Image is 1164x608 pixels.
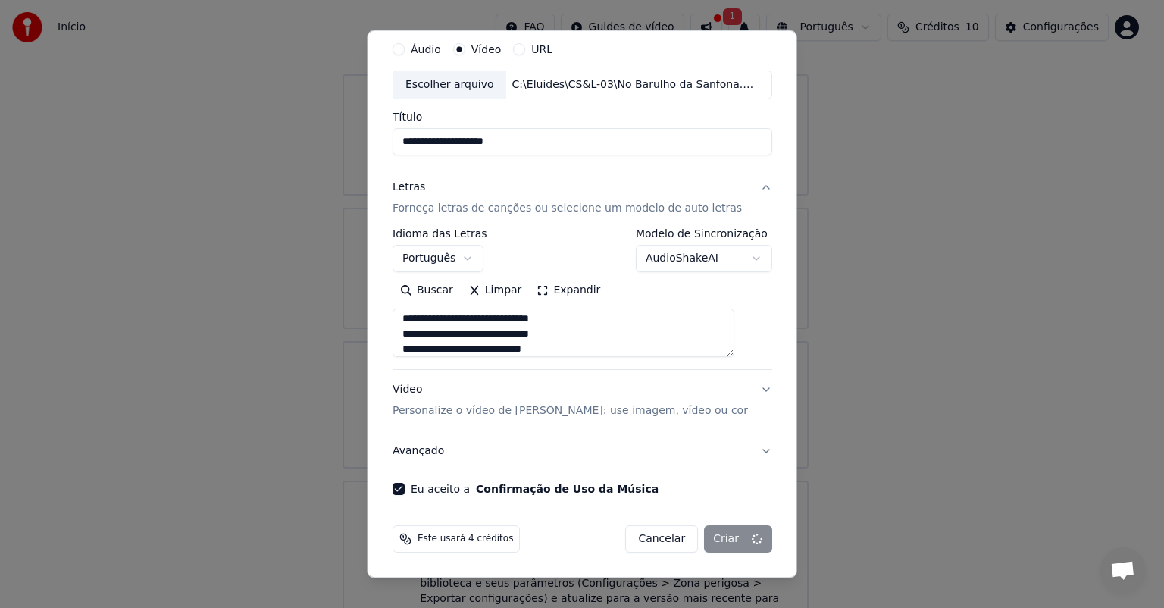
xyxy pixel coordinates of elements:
button: Cancelar [625,525,698,553]
label: Vídeo [471,44,501,55]
label: Idioma das Letras [393,228,487,239]
button: LetrasForneça letras de canções ou selecione um modelo de auto letras [393,168,772,228]
button: Avançado [393,431,772,471]
div: LetrasForneça letras de canções ou selecione um modelo de auto letras [393,228,772,369]
div: Escolher arquivo [393,71,506,99]
label: Áudio [411,44,441,55]
label: Eu aceito a [411,484,659,494]
p: Personalize o vídeo de [PERSON_NAME]: use imagem, vídeo ou cor [393,403,748,418]
button: Limpar [460,278,529,302]
label: Título [393,111,772,122]
div: Letras [393,180,425,195]
div: C:\Eluides\CS&L-03\No Barulho da Sanfona.mp4 [505,77,763,92]
button: Expandir [529,278,608,302]
div: Vídeo [393,382,748,418]
span: Este usará 4 créditos [418,533,513,545]
button: Eu aceito a [476,484,659,494]
label: Modelo de Sincronização [635,228,771,239]
label: URL [531,44,552,55]
button: VídeoPersonalize o vídeo de [PERSON_NAME]: use imagem, vídeo ou cor [393,370,772,431]
p: Forneça letras de canções ou selecione um modelo de auto letras [393,201,742,216]
button: Buscar [393,278,461,302]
